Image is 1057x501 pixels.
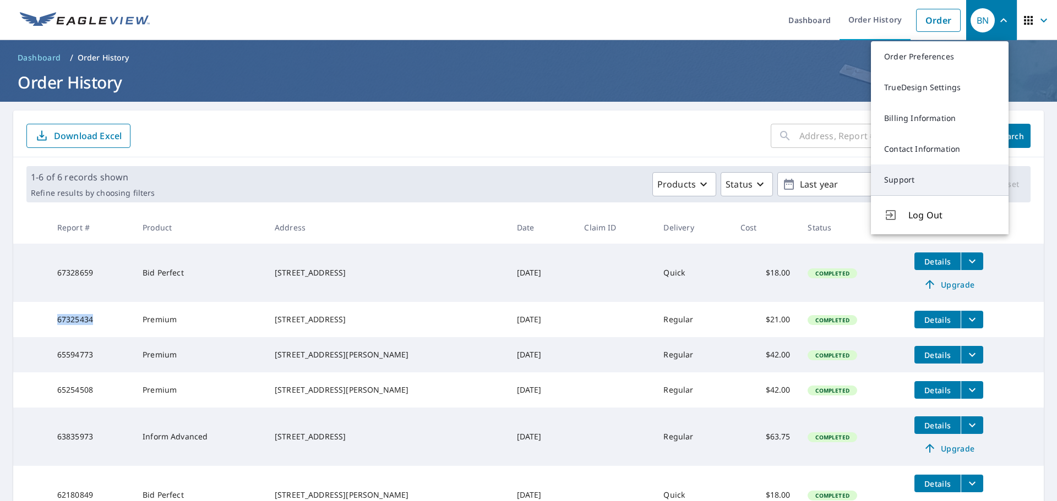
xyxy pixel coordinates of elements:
td: [DATE] [508,337,576,372]
td: [DATE] [508,302,576,337]
button: detailsBtn-63835973 [914,416,961,434]
img: EV Logo [20,12,150,29]
td: $21.00 [732,302,799,337]
span: Details [921,315,954,325]
span: Completed [809,433,856,441]
th: Claim ID [575,211,655,244]
th: Date [508,211,576,244]
td: Regular [655,337,731,372]
input: Address, Report #, Claim ID, etc. [799,120,982,151]
a: Upgrade [914,276,983,293]
nav: breadcrumb [13,49,1044,67]
span: Upgrade [921,278,977,291]
button: detailsBtn-62180849 [914,475,961,492]
span: Completed [809,351,856,359]
th: Status [799,211,906,244]
a: Order [916,9,961,32]
th: Cost [732,211,799,244]
button: filesDropdownBtn-67328659 [961,252,983,270]
a: TrueDesign Settings [871,72,1009,103]
td: [DATE] [508,408,576,466]
div: [STREET_ADDRESS][PERSON_NAME] [275,349,499,360]
button: filesDropdownBtn-65594773 [961,346,983,364]
span: Details [921,478,954,489]
td: Regular [655,372,731,408]
a: Order Preferences [871,41,1009,72]
div: [STREET_ADDRESS][PERSON_NAME] [275,384,499,395]
p: Last year [796,175,924,194]
div: BN [971,8,995,32]
button: detailsBtn-65594773 [914,346,961,364]
span: Upgrade [921,442,977,455]
button: Products [652,172,716,196]
td: Premium [134,302,266,337]
td: 63835973 [48,408,134,466]
th: Report # [48,211,134,244]
div: [STREET_ADDRESS][PERSON_NAME] [275,489,499,500]
p: Products [657,178,696,191]
td: [DATE] [508,244,576,302]
th: Delivery [655,211,731,244]
p: Download Excel [54,130,122,142]
button: Search [991,124,1031,148]
button: detailsBtn-65254508 [914,381,961,399]
a: Dashboard [13,49,66,67]
td: $63.75 [732,408,799,466]
span: Details [921,385,954,395]
span: Completed [809,316,856,324]
p: Status [726,178,753,191]
button: Status [721,172,773,196]
span: Completed [809,387,856,394]
td: $42.00 [732,372,799,408]
div: [STREET_ADDRESS] [275,431,499,442]
button: detailsBtn-67325434 [914,311,961,328]
span: Details [921,256,954,267]
td: 67328659 [48,244,134,302]
td: Regular [655,408,731,466]
td: $18.00 [732,244,799,302]
button: detailsBtn-67328659 [914,252,961,270]
td: 65594773 [48,337,134,372]
li: / [70,51,73,64]
button: filesDropdownBtn-63835973 [961,416,983,434]
a: Contact Information [871,134,1009,164]
td: [DATE] [508,372,576,408]
td: Quick [655,244,731,302]
p: Order History [78,52,129,63]
td: $42.00 [732,337,799,372]
span: Completed [809,269,856,277]
span: Completed [809,492,856,499]
button: Log Out [871,195,1009,234]
a: Upgrade [914,439,983,457]
button: Last year [777,172,942,196]
th: Address [266,211,508,244]
a: Billing Information [871,103,1009,134]
button: Download Excel [26,124,130,148]
td: Regular [655,302,731,337]
th: Product [134,211,266,244]
button: filesDropdownBtn-62180849 [961,475,983,492]
h1: Order History [13,71,1044,93]
span: Log Out [908,208,995,222]
td: Inform Advanced [134,408,266,466]
td: 65254508 [48,372,134,408]
button: filesDropdownBtn-67325434 [961,311,983,328]
span: Search [1000,131,1022,141]
td: Premium [134,372,266,408]
span: Details [921,350,954,360]
p: 1-6 of 6 records shown [31,170,155,184]
span: Dashboard [18,52,61,63]
div: [STREET_ADDRESS] [275,314,499,325]
button: filesDropdownBtn-65254508 [961,381,983,399]
div: [STREET_ADDRESS] [275,267,499,278]
span: Details [921,420,954,431]
td: Premium [134,337,266,372]
td: 67325434 [48,302,134,337]
a: Support [871,164,1009,195]
p: Refine results by choosing filters [31,188,155,198]
td: Bid Perfect [134,244,266,302]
